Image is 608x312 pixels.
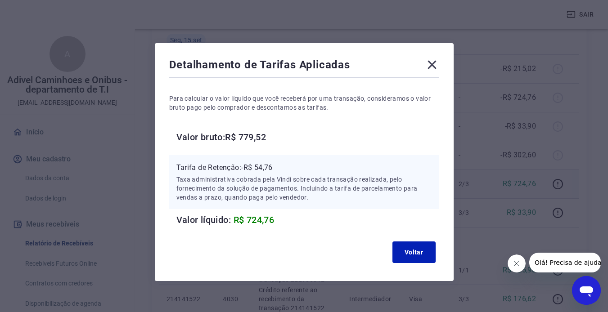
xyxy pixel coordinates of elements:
div: Detalhamento de Tarifas Aplicadas [169,58,439,76]
p: Para calcular o valor líquido que você receberá por uma transação, consideramos o valor bruto pag... [169,94,439,112]
span: R$ 724,76 [234,214,275,225]
span: Olá! Precisa de ajuda? [5,6,76,13]
h6: Valor líquido: [176,213,439,227]
iframe: Botão para abrir a janela de mensagens [572,276,601,305]
h6: Valor bruto: R$ 779,52 [176,130,439,144]
iframe: Fechar mensagem [508,254,526,272]
p: Taxa administrativa cobrada pela Vindi sobre cada transação realizada, pelo fornecimento da soluç... [176,175,432,202]
button: Voltar [392,241,436,263]
iframe: Mensagem da empresa [529,253,601,272]
p: Tarifa de Retenção: -R$ 54,76 [176,162,432,173]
